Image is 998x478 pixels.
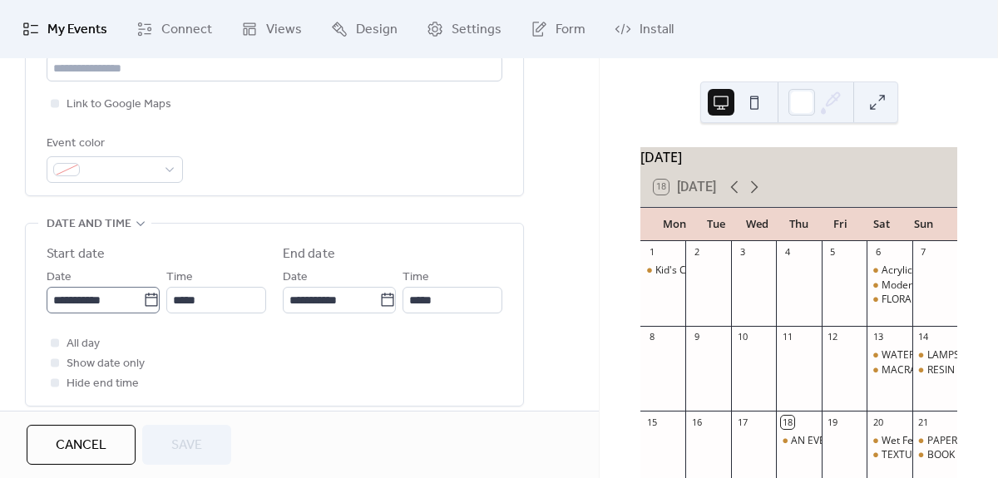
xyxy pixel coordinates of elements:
span: Settings [452,20,501,40]
a: Connect [124,7,225,52]
div: 19 [827,416,839,428]
div: 18 [781,416,793,428]
div: End date [283,244,335,264]
span: Link to Google Maps [67,95,171,115]
div: BOOK BINDING WORKSHOP [912,448,957,462]
span: My Events [47,20,107,40]
div: 15 [645,416,658,428]
div: 6 [872,246,884,259]
div: FLORAL NATIVES PALETTE KNIFE PAINTING WORKSHOP [867,293,912,307]
div: 13 [872,331,884,343]
div: WATERCOLOUR WILDFLOWERS WORKSHOP [867,348,912,362]
div: Tue [695,208,737,241]
div: Acrylic Ink Abstract Art on Canvas Workshop [867,264,912,278]
div: LAMPSHADE MAKING WORKSHOP [912,348,957,362]
div: Mon [654,208,695,241]
span: All day [67,334,100,354]
a: My Events [10,7,120,52]
span: Hide end time [67,374,139,394]
span: Time [403,268,429,288]
span: Date [283,268,308,288]
div: 20 [872,416,884,428]
div: 4 [781,246,793,259]
div: Wet Felted Flowers Workshop [867,434,912,448]
div: 16 [690,416,703,428]
span: Time [166,268,193,288]
div: Modern Calligraphy [867,278,912,293]
div: Kid's Crochet Club [655,264,739,278]
span: Date [47,268,72,288]
div: Fri [819,208,861,241]
span: Connect [161,20,212,40]
div: Kid's Crochet Club [640,264,685,278]
div: Sun [902,208,944,241]
span: Form [556,20,585,40]
a: Form [518,7,598,52]
span: Show date only [67,354,145,374]
a: Install [602,7,686,52]
div: 12 [827,331,839,343]
span: Views [266,20,302,40]
div: 21 [917,416,930,428]
div: 14 [917,331,930,343]
span: Design [356,20,398,40]
a: Settings [414,7,514,52]
div: MACRAME PLANT HANGER [867,363,912,377]
div: 3 [736,246,748,259]
div: AN EVENING OF INTUITIVE ARTS & THE SPIRIT WORLD with Christine Morgan [776,434,821,448]
div: 7 [917,246,930,259]
a: Design [319,7,410,52]
div: Wed [737,208,778,241]
div: 8 [645,331,658,343]
div: 9 [690,331,703,343]
div: 2 [690,246,703,259]
div: 10 [736,331,748,343]
span: Date and time [47,214,131,234]
div: TEXTURED ART MASTERCLASS [867,448,912,462]
span: Cancel [56,436,106,456]
div: PAPER MAKING Workshop [912,434,957,448]
div: RESIN HOMEWARES WORKSHOP [912,363,957,377]
div: Start date [47,244,105,264]
div: 17 [736,416,748,428]
div: 11 [781,331,793,343]
div: 1 [645,246,658,259]
div: Modern Calligraphy [882,278,973,293]
span: Install [640,20,674,40]
button: Cancel [27,425,136,465]
div: [DATE] [640,147,957,167]
div: Event color [47,134,180,154]
div: Sat [861,208,902,241]
div: 5 [827,246,839,259]
a: Views [229,7,314,52]
div: Thu [778,208,820,241]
